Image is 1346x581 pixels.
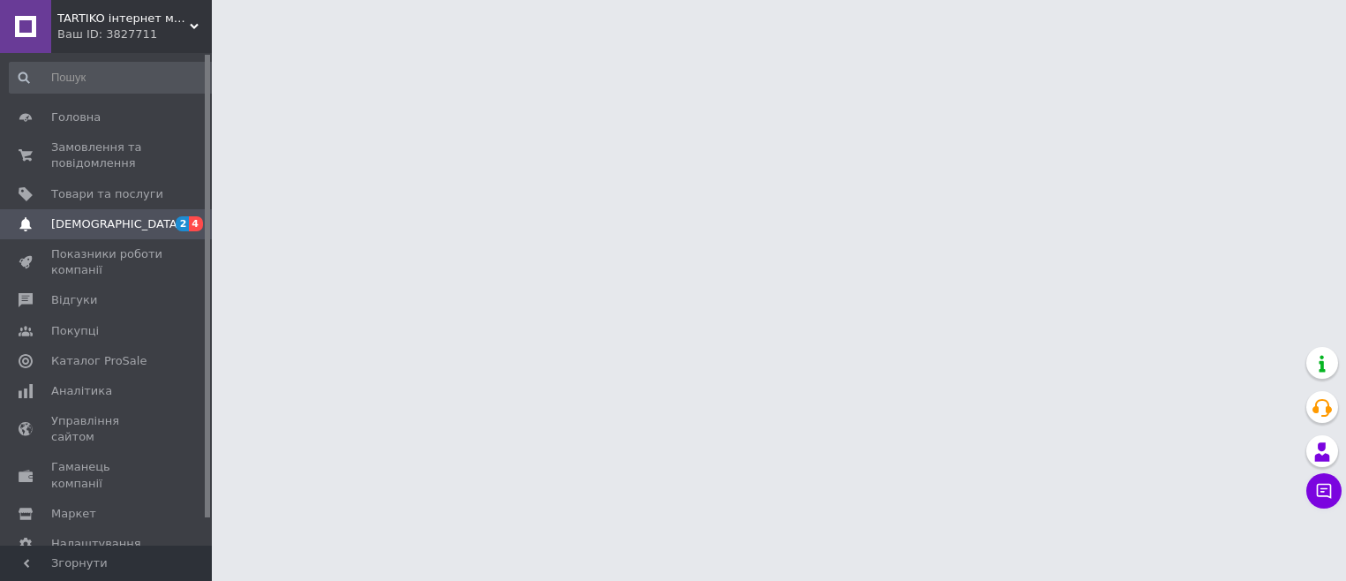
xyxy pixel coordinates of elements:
[176,216,190,231] span: 2
[51,109,101,125] span: Головна
[51,353,147,369] span: Каталог ProSale
[57,26,212,42] div: Ваш ID: 3827711
[51,459,163,491] span: Гаманець компанії
[51,186,163,202] span: Товари та послуги
[189,216,203,231] span: 4
[51,323,99,339] span: Покупці
[57,11,190,26] span: TARTIKO інтернет магазин для дому та дачі
[51,292,97,308] span: Відгуки
[9,62,220,94] input: Пошук
[51,383,112,399] span: Аналітика
[1306,473,1342,509] button: Чат з покупцем
[51,536,141,552] span: Налаштування
[51,413,163,445] span: Управління сайтом
[51,246,163,278] span: Показники роботи компанії
[51,140,163,171] span: Замовлення та повідомлення
[51,506,96,522] span: Маркет
[51,216,182,232] span: [DEMOGRAPHIC_DATA]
